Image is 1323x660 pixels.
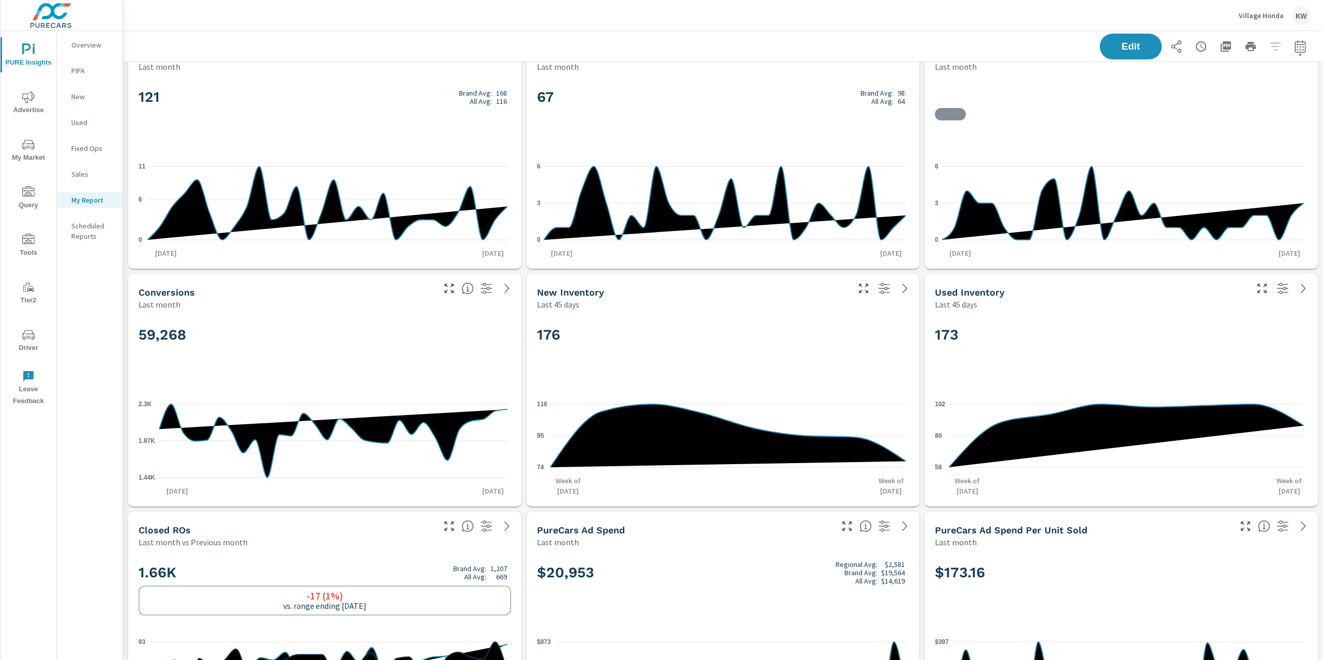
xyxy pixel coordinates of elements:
button: Make Fullscreen [855,280,872,297]
button: Make Fullscreen [1237,518,1254,534]
text: 95 [537,432,544,439]
p: $14,619 [881,577,905,585]
p: [DATE] [475,248,511,258]
p: All Avg: [470,97,492,105]
p: 1,207 [490,564,507,573]
p: [DATE] [148,248,184,258]
text: 6 [935,162,939,170]
p: Village Honda [1239,11,1284,20]
text: $873 [537,638,551,646]
text: 0 [139,236,142,243]
p: 98 [898,89,905,97]
p: [DATE] [159,486,195,496]
span: Tools [4,234,53,259]
h2: 67 [537,88,910,106]
button: Print Report [1240,36,1261,57]
p: Week of [DATE] [949,475,986,496]
text: 116 [537,400,547,407]
h2: $20,953 [537,560,910,585]
p: Fixed Ops [71,143,114,154]
span: Advertise [4,91,53,116]
p: All Avg: [855,577,878,585]
a: See more details in report [897,280,913,297]
div: Fixed Ops [57,141,122,156]
h6: -17 (1%) [306,591,343,601]
h2: $173.16 [935,563,1307,581]
a: See more details in report [1295,280,1312,297]
p: Last month [935,536,977,548]
p: Sales [71,169,114,179]
h2: 59,268 [139,326,511,344]
p: All Avg: [871,97,894,105]
p: Last month [537,60,579,73]
span: Edit [1110,42,1151,51]
p: [DATE] [544,248,580,258]
span: My Market [4,139,53,164]
span: Query [4,186,53,211]
p: All Avg: [464,573,486,581]
text: 80 [935,432,942,439]
p: vs. range ending [DATE] [283,601,366,610]
text: 6 [139,196,142,203]
a: See more details in report [499,280,515,297]
h2: 173 [935,326,1307,344]
text: 0 [935,236,939,243]
h5: PureCars Ad Spend [537,525,625,535]
p: Brand Avg: [459,89,492,97]
a: See more details in report [499,518,515,534]
p: PIPA [71,66,114,76]
p: Week of [DATE] [1271,475,1307,496]
text: 102 [935,400,945,407]
h5: Used Inventory [935,287,1005,298]
span: Number of Repair Orders Closed by the selected dealership group over the selected time range. [So... [461,520,474,532]
text: 3 [935,199,939,206]
p: Regional Avg: [836,560,878,569]
h2: 1.66K [139,563,511,581]
p: 168 [496,89,507,97]
text: 0 [537,236,541,243]
div: Overview [57,37,122,53]
span: Tier2 [4,281,53,306]
p: Last month [537,536,579,548]
h5: Conversions [139,287,195,298]
text: $397 [935,638,949,646]
button: Select Date Range [1290,36,1311,57]
button: Edit [1100,34,1162,59]
div: Sales [57,166,122,182]
p: Last month [139,298,180,311]
p: Last month vs Previous month [139,536,248,548]
text: 93 [139,638,146,645]
p: $2,581 [885,560,905,569]
button: Make Fullscreen [839,518,855,534]
p: Last 45 days [935,298,977,311]
h2: 176 [537,326,910,344]
button: Make Fullscreen [441,518,457,534]
p: My Report [71,195,114,205]
p: Week of [DATE] [873,475,909,496]
text: 3 [537,199,541,206]
button: Share Report [1166,36,1187,57]
text: 58 [935,463,942,470]
p: Brand Avg: [453,564,486,573]
text: 74 [537,463,544,470]
div: nav menu [1,31,56,411]
p: Overview [71,40,114,50]
div: Used [57,115,122,130]
p: Used [71,117,114,128]
text: 11 [139,162,146,170]
h5: New Inventory [537,287,604,298]
button: Make Fullscreen [1254,280,1270,297]
p: 116 [496,97,507,105]
p: $19,564 [881,569,905,577]
p: Scheduled Reports [71,221,114,241]
p: [DATE] [475,486,511,496]
span: PURE Insights [4,43,53,69]
h5: Closed ROs [139,525,191,535]
text: 6 [537,162,541,170]
p: Last month [139,60,180,73]
p: Brand Avg: [844,569,878,577]
span: Total cost of media for all PureCars channels for the selected dealership group over the selected... [859,520,872,532]
span: Leave Feedback [4,370,53,407]
div: PIPA [57,63,122,79]
div: Scheduled Reports [57,218,122,244]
